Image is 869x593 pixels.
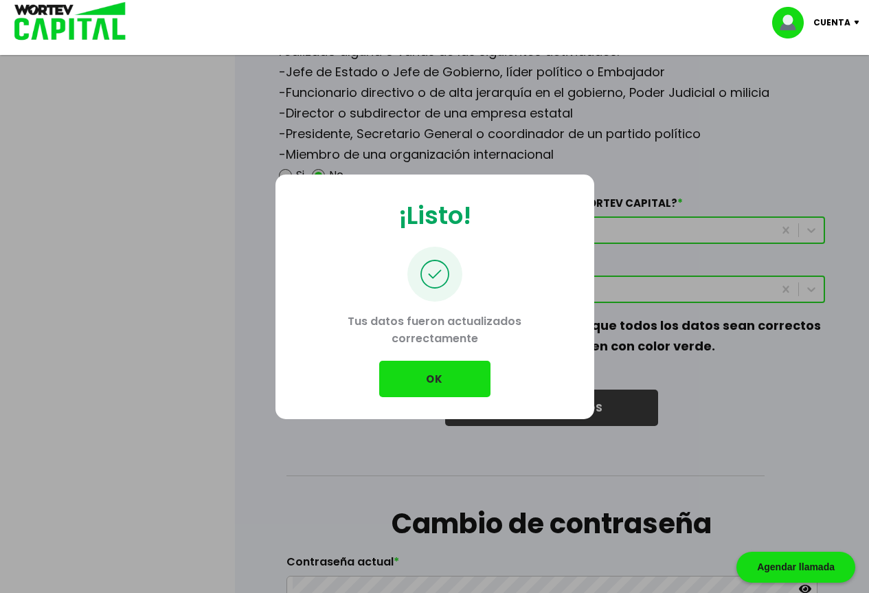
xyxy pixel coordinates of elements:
img: palomita [407,247,462,302]
img: icon-down [850,21,869,25]
p: ¡Listo! [398,197,471,234]
img: profile-image [772,7,813,38]
p: Cuenta [813,12,850,33]
button: OK [379,361,490,397]
div: Agendar llamada [736,552,855,583]
p: Tus datos fueron actualizados correctamente [297,302,572,361]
